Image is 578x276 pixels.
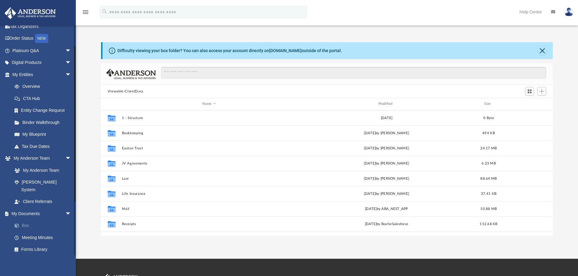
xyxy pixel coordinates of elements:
div: [DATE] by [PERSON_NAME] [299,145,474,151]
div: Difficulty viewing your box folder? You can also access your account directly on outside of the p... [117,48,342,54]
span: 37.41 KB [481,192,496,195]
div: [DATE] by [PERSON_NAME] [299,161,474,166]
button: Viewable-ClientDocs [108,89,144,94]
button: Life Insurance [122,192,296,196]
div: [DATE] by [PERSON_NAME] [299,176,474,181]
button: Easton Trust [122,146,296,150]
button: Add [537,87,546,95]
a: [DOMAIN_NAME] [269,48,302,53]
div: Modified [299,101,474,107]
span: arrow_drop_down [65,208,77,220]
a: Box [8,220,80,232]
a: Forms Library [8,244,77,256]
button: Mail [122,207,296,211]
span: 10.88 MB [480,207,497,210]
a: Digital Productsarrow_drop_down [4,57,80,69]
a: My Anderson Team [8,164,74,176]
a: Platinum Q&Aarrow_drop_down [4,45,80,57]
div: id [104,101,119,107]
a: Notarize [8,255,80,268]
span: arrow_drop_down [65,152,77,165]
div: grid [101,110,553,236]
div: Size [476,101,501,107]
a: CTA Hub [8,92,80,105]
a: [PERSON_NAME] System [8,176,77,196]
a: Overview [8,81,80,93]
i: search [101,8,108,15]
a: Tax Organizers [4,20,80,32]
input: Search files and folders [161,67,546,78]
span: 494 KB [482,131,495,135]
button: JV Agreements [122,161,296,165]
div: [DATE] [299,115,474,121]
a: My Blueprint [8,128,77,141]
a: Meeting Minutes [8,231,80,244]
button: Law [122,177,296,181]
a: My Anderson Teamarrow_drop_down [4,152,77,165]
a: menu [82,12,89,16]
img: Anderson Advisors Platinum Portal [3,7,58,19]
div: [DATE] by [PERSON_NAME] [299,130,474,136]
i: menu [82,8,89,16]
div: [DATE] by BoxforSalesforce [299,221,474,227]
a: Binder Walkthrough [8,116,80,128]
div: [DATE] by [PERSON_NAME] [299,191,474,196]
a: My Documentsarrow_drop_down [4,208,80,220]
button: 1 - Structure [122,116,296,120]
img: User Pic [564,8,573,16]
button: Close [538,46,546,55]
a: My Entitiesarrow_drop_down [4,68,80,81]
div: NEW [35,34,48,43]
span: 0 Byte [483,116,494,119]
button: Switch to Grid View [525,87,534,95]
button: Receipts [122,222,296,226]
div: id [503,101,546,107]
span: arrow_drop_down [65,68,77,81]
div: Name [121,101,296,107]
span: arrow_drop_down [65,57,77,69]
a: Entity Change Request [8,105,80,117]
span: 24.17 MB [480,146,497,150]
button: Bookkeeping [122,131,296,135]
span: 88.64 MB [480,177,497,180]
a: Order StatusNEW [4,32,80,45]
a: Tax Due Dates [8,140,80,152]
a: Client Referrals [8,196,77,208]
span: 112.68 KB [480,222,497,225]
span: arrow_drop_down [65,45,77,57]
div: [DATE] by ABA_NEST_APP [299,206,474,211]
span: 6.23 MB [482,161,496,165]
